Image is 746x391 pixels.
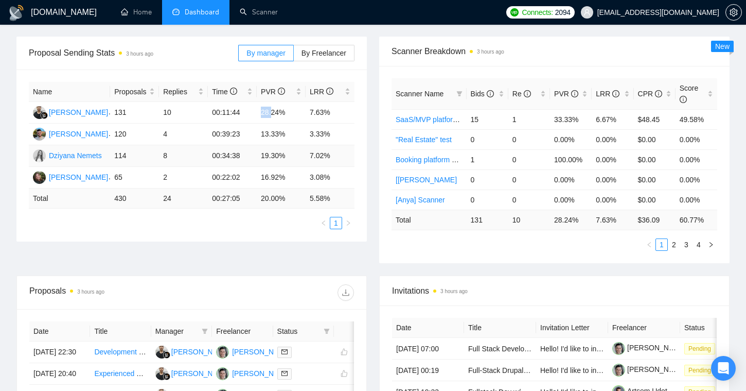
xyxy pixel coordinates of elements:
[29,82,110,102] th: Name
[392,284,717,297] span: Invitations
[668,239,680,250] a: 2
[396,156,499,164] a: Booking platform ✈️ [weekdays]
[676,109,717,129] td: 49.58%
[684,365,715,376] span: Pending
[676,210,717,230] td: 60.77 %
[90,342,151,363] td: Development of a SaaS web application (live sales management)
[345,220,351,226] span: right
[471,90,494,98] span: Bids
[392,45,717,58] span: Scanner Breakdown
[33,108,108,116] a: FG[PERSON_NAME]
[684,366,719,374] a: Pending
[49,172,108,183] div: [PERSON_NAME]
[680,96,687,103] span: info-circle
[126,51,153,57] time: 3 hours ago
[467,149,508,169] td: 1
[342,217,354,229] button: right
[33,173,108,181] a: HH[PERSON_NAME]
[317,217,330,229] button: left
[656,239,667,250] a: 1
[216,346,229,359] img: YN
[216,369,291,377] a: YN[PERSON_NAME]
[29,284,192,301] div: Proposals
[94,348,303,356] a: Development of a SaaS web application (live sales management)
[583,9,591,16] span: user
[306,189,354,209] td: 5.58 %
[508,109,550,129] td: 1
[592,149,633,169] td: 0.00%
[464,360,536,381] td: Full-Stack Drupal Developer for Law Firm Website (English-Only)
[277,326,319,337] span: Status
[612,364,625,377] img: c1Tebym3BND9d52IcgAhOjDIggZNrr93DrArCnDDhQCo9DNa2fMdUdlKkX3cX7l7jn
[676,129,717,149] td: 0.00%
[317,217,330,229] li: Previous Page
[212,88,237,96] span: Time
[338,288,353,297] span: download
[29,363,90,385] td: [DATE] 20:40
[110,189,159,209] td: 430
[155,347,230,355] a: FG[PERSON_NAME]
[306,124,354,145] td: 3.33%
[230,88,237,95] span: info-circle
[524,90,531,97] span: info-circle
[550,169,592,190] td: 0.00%
[324,328,330,334] span: filter
[550,210,592,230] td: 28.24 %
[464,338,536,360] td: Full Stack Developer for AI-Powered User Interface and Document Extraction
[281,349,288,355] span: mail
[468,366,676,375] a: Full-Stack Drupal Developer for Law Firm Website (English-Only)
[110,82,159,102] th: Proposals
[550,129,592,149] td: 0.00%
[110,167,159,189] td: 65
[512,90,531,98] span: Re
[208,167,257,189] td: 00:22:02
[555,7,571,18] span: 2094
[396,135,452,144] a: "Real Estate" test
[634,109,676,129] td: $48.45
[257,145,306,167] td: 19.30%
[155,367,168,380] img: FG
[159,167,208,189] td: 2
[159,189,208,209] td: 24
[643,239,655,251] button: left
[550,190,592,210] td: 0.00%
[467,169,508,190] td: 0
[708,242,714,248] span: right
[596,90,619,98] span: LRR
[508,210,550,230] td: 10
[396,115,514,124] a: SaaS/MVP platform ☁️💻[weekdays]
[202,328,208,334] span: filter
[510,8,519,16] img: upwork-logo.png
[705,239,717,251] li: Next Page
[110,124,159,145] td: 120
[33,149,46,162] img: DN
[163,86,196,97] span: Replies
[33,106,46,119] img: FG
[49,128,108,140] div: [PERSON_NAME]
[612,344,686,352] a: [PERSON_NAME]
[33,128,46,141] img: AK
[306,145,354,167] td: 7.02%
[208,102,257,124] td: 00:11:44
[29,342,90,363] td: [DATE] 22:30
[612,342,625,355] img: c1Tebym3BND9d52IcgAhOjDIggZNrr93DrArCnDDhQCo9DNa2fMdUdlKkX3cX7l7jn
[592,109,633,129] td: 6.67%
[159,124,208,145] td: 4
[121,8,152,16] a: homeHome
[681,239,692,250] a: 3
[114,86,147,97] span: Proposals
[49,107,108,118] div: [PERSON_NAME]
[676,169,717,190] td: 0.00%
[684,344,719,352] a: Pending
[338,284,354,301] button: download
[33,171,46,184] img: HH
[467,210,508,230] td: 131
[306,102,354,124] td: 7.63%
[232,346,291,358] div: [PERSON_NAME]
[711,356,736,381] div: Open Intercom Messenger
[257,167,306,189] td: 16.92%
[668,239,680,251] li: 2
[330,217,342,229] a: 1
[392,210,467,230] td: Total
[261,88,285,96] span: PVR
